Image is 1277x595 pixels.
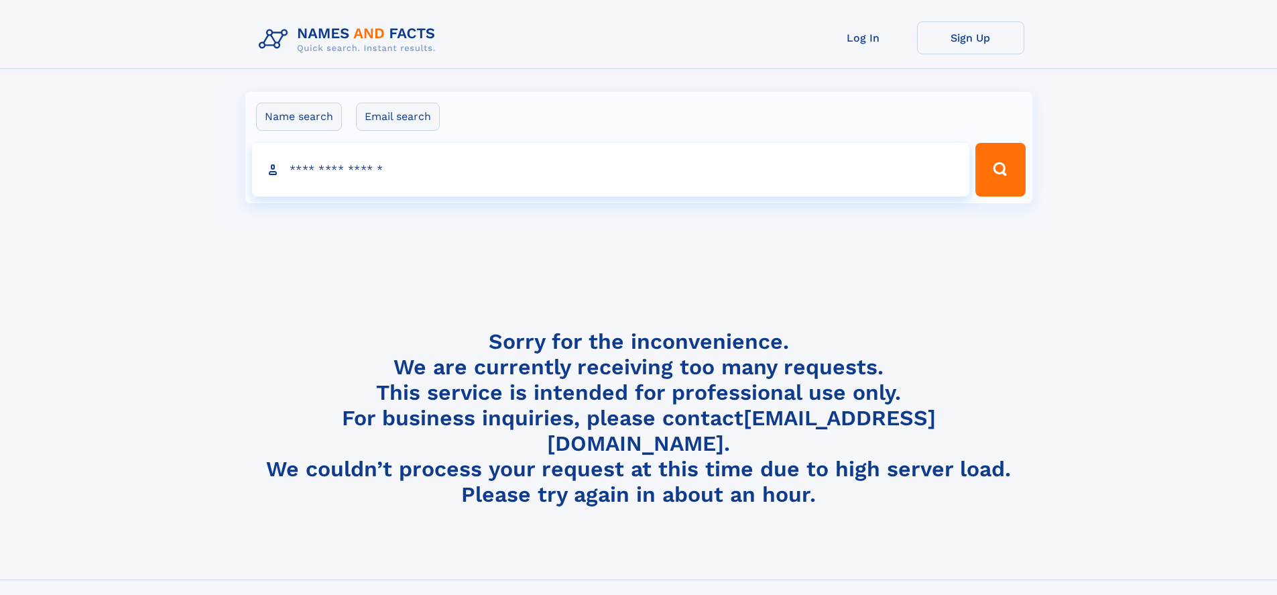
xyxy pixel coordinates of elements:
[256,103,342,131] label: Name search
[810,21,917,54] a: Log In
[917,21,1024,54] a: Sign Up
[252,143,970,197] input: search input
[547,405,936,456] a: [EMAIL_ADDRESS][DOMAIN_NAME]
[975,143,1025,197] button: Search Button
[356,103,440,131] label: Email search
[253,21,446,58] img: Logo Names and Facts
[253,329,1024,508] h4: Sorry for the inconvenience. We are currently receiving too many requests. This service is intend...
